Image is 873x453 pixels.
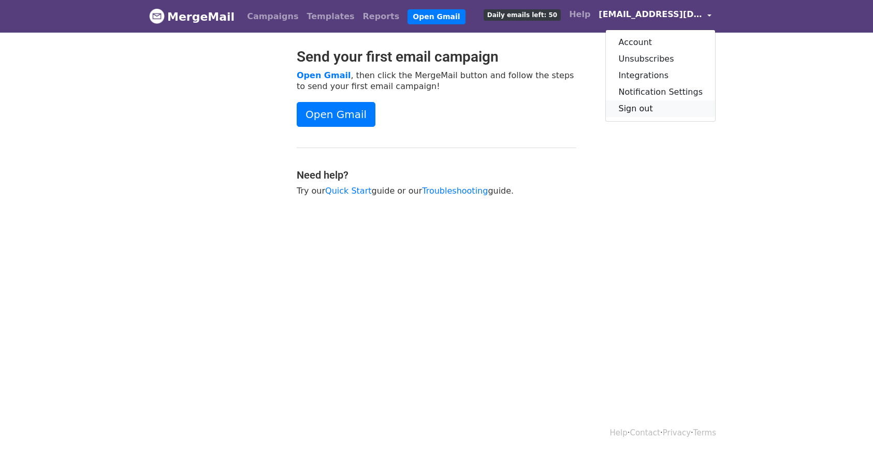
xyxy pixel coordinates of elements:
div: [EMAIL_ADDRESS][DOMAIN_NAME] [605,30,716,122]
h2: Send your first email campaign [297,48,576,66]
a: Open Gmail [297,102,375,127]
a: Privacy [663,428,691,437]
a: Sign out [606,100,715,117]
a: Open Gmail [297,70,351,80]
p: , then click the MergeMail button and follow the steps to send your first email campaign! [297,70,576,92]
a: Help [610,428,628,437]
a: Open Gmail [408,9,465,24]
a: Account [606,34,715,51]
a: Quick Start [325,186,371,196]
a: [EMAIL_ADDRESS][DOMAIN_NAME] [594,4,716,28]
a: Daily emails left: 50 [479,4,565,25]
a: Terms [693,428,716,437]
a: Contact [630,428,660,437]
a: Unsubscribes [606,51,715,67]
p: Try our guide or our guide. [297,185,576,196]
a: MergeMail [149,6,235,27]
a: Integrations [606,67,715,84]
a: Campaigns [243,6,302,27]
a: Reports [359,6,404,27]
a: Notification Settings [606,84,715,100]
a: Templates [302,6,358,27]
iframe: Chat Widget [821,403,873,453]
a: Troubleshooting [422,186,488,196]
img: MergeMail logo [149,8,165,24]
span: [EMAIL_ADDRESS][DOMAIN_NAME] [599,8,702,21]
a: Help [565,4,594,25]
h4: Need help? [297,169,576,181]
span: Daily emails left: 50 [484,9,561,21]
